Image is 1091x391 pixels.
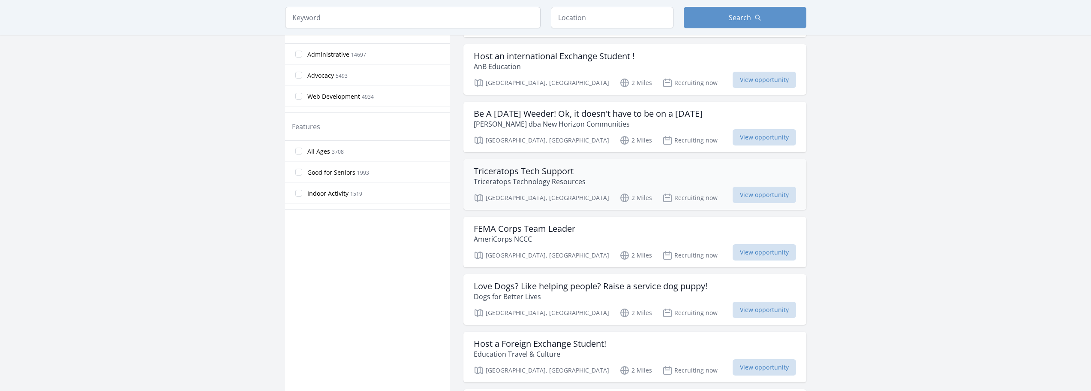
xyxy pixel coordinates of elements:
[474,308,609,318] p: [GEOGRAPHIC_DATA], [GEOGRAPHIC_DATA]
[295,148,302,155] input: All Ages 3708
[733,187,796,203] span: View opportunity
[619,365,652,376] p: 2 Miles
[307,71,334,80] span: Advocacy
[474,250,609,261] p: [GEOGRAPHIC_DATA], [GEOGRAPHIC_DATA]
[351,51,366,58] span: 14697
[474,176,586,187] p: Triceratops Technology Resources
[684,7,806,28] button: Search
[662,365,718,376] p: Recruiting now
[463,217,806,267] a: FEMA Corps Team Leader AmeriCorps NCCC [GEOGRAPHIC_DATA], [GEOGRAPHIC_DATA] 2 Miles Recruiting no...
[474,339,606,349] h3: Host a Foreign Exchange Student!
[474,349,606,359] p: Education Travel & Culture
[619,250,652,261] p: 2 Miles
[307,92,360,101] span: Web Development
[733,129,796,145] span: View opportunity
[733,72,796,88] span: View opportunity
[662,78,718,88] p: Recruiting now
[307,168,355,177] span: Good for Seniors
[295,72,302,79] input: Advocacy 5493
[285,7,541,28] input: Keyword
[463,102,806,152] a: Be A [DATE] Weeder! Ok, it doesn't have to be on a [DATE] [PERSON_NAME] dba New Horizon Communiti...
[307,50,349,59] span: Administrative
[336,72,348,79] span: 5493
[474,166,586,176] h3: Triceratops Tech Support
[474,109,703,119] h3: Be A [DATE] Weeder! Ok, it doesn't have to be on a [DATE]
[307,189,349,198] span: Indoor Activity
[307,147,330,156] span: All Ages
[619,308,652,318] p: 2 Miles
[474,119,703,129] p: [PERSON_NAME] dba New Horizon Communities
[619,78,652,88] p: 2 Miles
[463,332,806,382] a: Host a Foreign Exchange Student! Education Travel & Culture [GEOGRAPHIC_DATA], [GEOGRAPHIC_DATA] ...
[729,12,751,23] span: Search
[474,135,609,145] p: [GEOGRAPHIC_DATA], [GEOGRAPHIC_DATA]
[733,359,796,376] span: View opportunity
[474,78,609,88] p: [GEOGRAPHIC_DATA], [GEOGRAPHIC_DATA]
[362,93,374,100] span: 4934
[474,291,707,302] p: Dogs for Better Lives
[474,365,609,376] p: [GEOGRAPHIC_DATA], [GEOGRAPHIC_DATA]
[474,193,609,203] p: [GEOGRAPHIC_DATA], [GEOGRAPHIC_DATA]
[474,61,634,72] p: AnB Education
[292,121,320,132] legend: Features
[662,135,718,145] p: Recruiting now
[733,244,796,261] span: View opportunity
[463,159,806,210] a: Triceratops Tech Support Triceratops Technology Resources [GEOGRAPHIC_DATA], [GEOGRAPHIC_DATA] 2 ...
[733,302,796,318] span: View opportunity
[474,51,634,61] h3: Host an international Exchange Student !
[295,169,302,176] input: Good for Seniors 1993
[474,224,575,234] h3: FEMA Corps Team Leader
[662,193,718,203] p: Recruiting now
[619,193,652,203] p: 2 Miles
[551,7,673,28] input: Location
[350,190,362,197] span: 1519
[295,51,302,58] input: Administrative 14697
[474,281,707,291] h3: Love Dogs? Like helping people? Raise a service dog puppy!
[662,308,718,318] p: Recruiting now
[619,135,652,145] p: 2 Miles
[474,234,575,244] p: AmeriCorps NCCC
[295,93,302,100] input: Web Development 4934
[332,148,344,155] span: 3708
[463,44,806,95] a: Host an international Exchange Student ! AnB Education [GEOGRAPHIC_DATA], [GEOGRAPHIC_DATA] 2 Mil...
[463,274,806,325] a: Love Dogs? Like helping people? Raise a service dog puppy! Dogs for Better Lives [GEOGRAPHIC_DATA...
[357,169,369,176] span: 1993
[662,250,718,261] p: Recruiting now
[295,190,302,197] input: Indoor Activity 1519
